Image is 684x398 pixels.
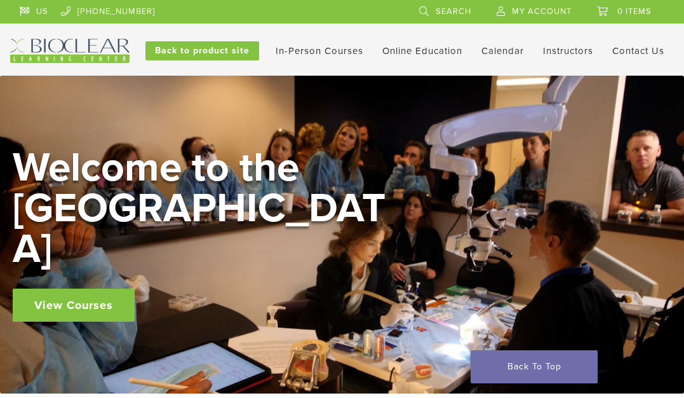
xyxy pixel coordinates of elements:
a: Calendar [481,45,524,57]
a: Online Education [382,45,462,57]
h2: Welcome to the [GEOGRAPHIC_DATA] [13,148,394,270]
a: Back To Top [471,350,598,383]
a: Contact Us [612,45,664,57]
a: Instructors [543,45,593,57]
img: Bioclear [10,39,130,63]
a: View Courses [13,289,135,322]
span: My Account [512,6,572,17]
a: Back to product site [145,41,259,60]
a: In-Person Courses [276,45,363,57]
span: Search [436,6,471,17]
span: 0 items [617,6,652,17]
